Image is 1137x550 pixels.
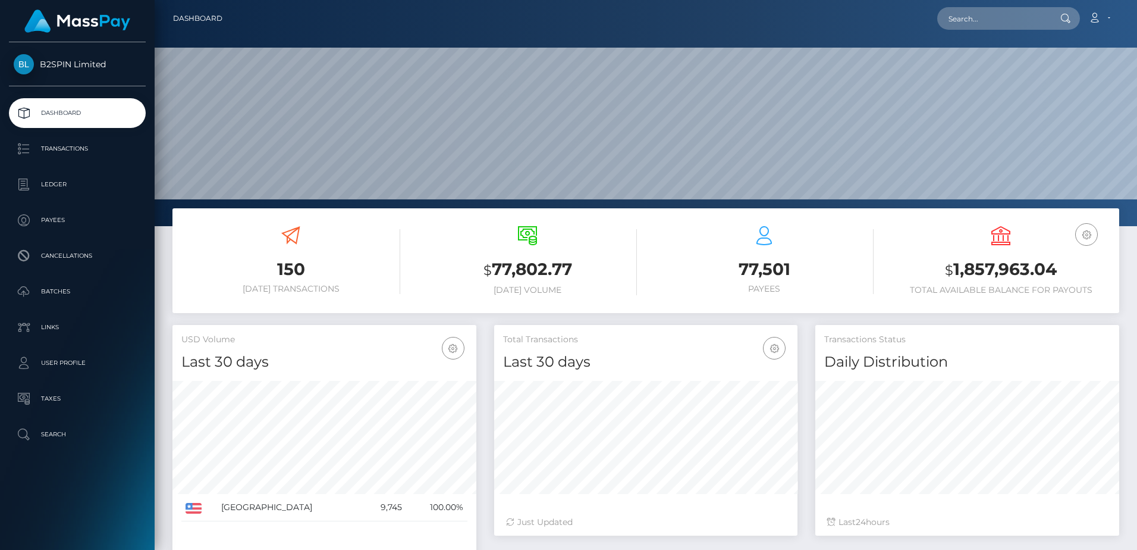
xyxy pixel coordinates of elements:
[655,284,874,294] h6: Payees
[14,140,141,158] p: Transactions
[9,170,146,199] a: Ledger
[406,494,467,521] td: 100.00%
[173,6,222,31] a: Dashboard
[14,354,141,372] p: User Profile
[418,258,637,282] h3: 77,802.77
[24,10,130,33] img: MassPay Logo
[503,334,789,346] h5: Total Transactions
[9,98,146,128] a: Dashboard
[418,285,637,295] h6: [DATE] Volume
[14,247,141,265] p: Cancellations
[483,262,492,279] small: $
[9,312,146,342] a: Links
[856,517,866,527] span: 24
[937,7,1049,30] input: Search...
[9,277,146,307] a: Batches
[891,285,1110,295] h6: Total Available Balance for Payouts
[181,284,400,294] h6: [DATE] Transactions
[181,334,467,346] h5: USD Volume
[824,334,1110,346] h5: Transactions Status
[9,420,146,449] a: Search
[14,390,141,408] p: Taxes
[9,134,146,164] a: Transactions
[217,494,363,521] td: [GEOGRAPHIC_DATA]
[363,494,406,521] td: 9,745
[14,176,141,193] p: Ledger
[14,211,141,229] p: Payees
[14,283,141,301] p: Batches
[506,516,786,529] div: Just Updated
[655,258,874,281] h3: 77,501
[186,503,202,514] img: US.png
[14,54,34,74] img: B2SPIN Limited
[891,258,1110,282] h3: 1,857,963.04
[14,104,141,122] p: Dashboard
[9,348,146,378] a: User Profile
[14,426,141,443] p: Search
[14,318,141,336] p: Links
[945,262,953,279] small: $
[827,516,1107,529] div: Last hours
[9,59,146,70] span: B2SPIN Limited
[824,352,1110,373] h4: Daily Distribution
[503,352,789,373] h4: Last 30 days
[9,205,146,235] a: Payees
[181,258,400,281] h3: 150
[181,352,467,373] h4: Last 30 days
[9,384,146,414] a: Taxes
[9,241,146,271] a: Cancellations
